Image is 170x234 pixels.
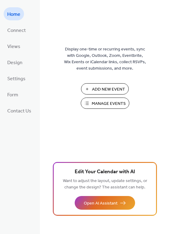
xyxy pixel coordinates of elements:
a: Settings [4,72,29,85]
span: Contact Us [7,106,31,116]
span: Add New Event [92,86,125,93]
span: Connect [7,26,26,35]
span: Want to adjust the layout, update settings, or change the design? The assistant can help. [63,177,147,191]
a: Views [4,40,24,53]
a: Form [4,88,22,101]
button: Manage Events [81,98,129,109]
span: Open AI Assistant [84,200,117,207]
span: Edit Your Calendar with AI [75,168,135,176]
span: Form [7,90,18,100]
a: Connect [4,23,29,36]
a: Home [4,7,24,20]
span: Home [7,10,20,19]
button: Open AI Assistant [75,196,135,210]
span: Settings [7,74,25,84]
span: Design [7,58,22,67]
span: Manage Events [92,101,126,107]
a: Design [4,56,26,69]
span: Display one-time or recurring events, sync with Google, Outlook, Zoom, Eventbrite, Wix Events or ... [64,46,146,72]
a: Contact Us [4,104,35,117]
span: Views [7,42,20,51]
button: Add New Event [81,83,129,95]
